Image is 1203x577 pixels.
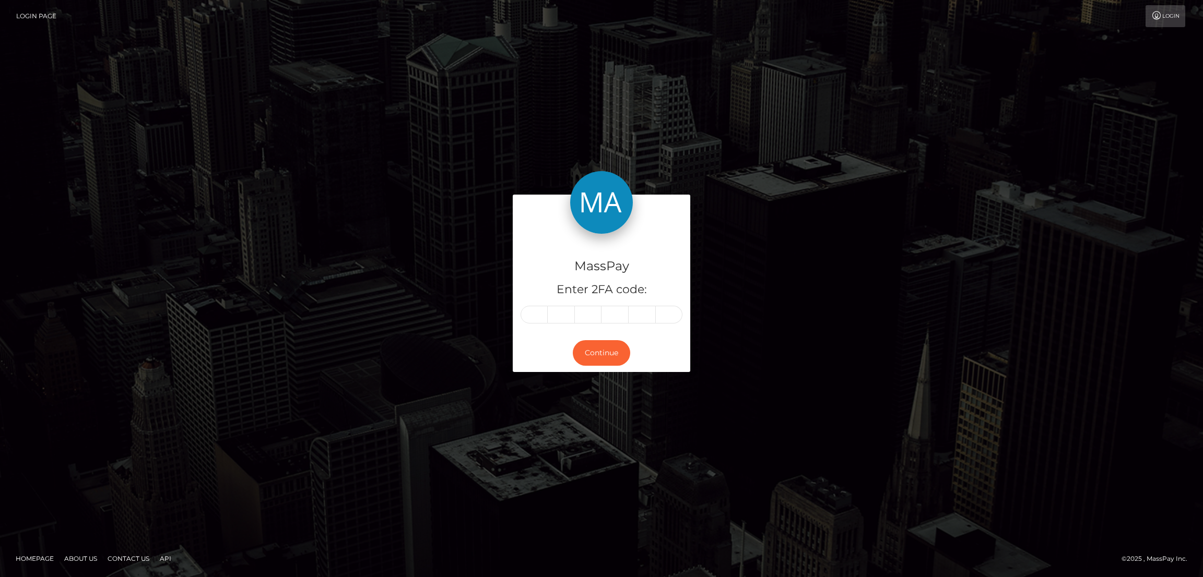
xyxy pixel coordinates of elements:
a: Login [1146,5,1185,27]
h5: Enter 2FA code: [521,282,682,298]
a: Contact Us [103,550,154,567]
div: © 2025 , MassPay Inc. [1122,553,1195,564]
a: Homepage [11,550,58,567]
a: About Us [60,550,101,567]
a: API [156,550,175,567]
img: MassPay [570,171,633,234]
a: Login Page [16,5,56,27]
h4: MassPay [521,257,682,275]
button: Continue [573,340,630,366]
